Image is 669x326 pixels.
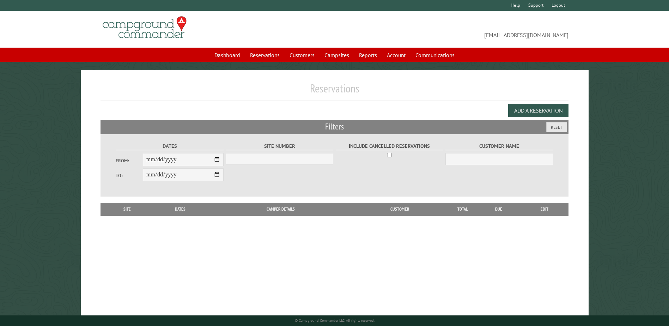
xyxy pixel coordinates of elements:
[445,142,553,150] label: Customer Name
[320,48,353,62] a: Campsites
[211,203,351,216] th: Camper Details
[411,48,459,62] a: Communications
[476,203,521,216] th: Due
[116,157,142,164] label: From:
[508,104,568,117] button: Add a Reservation
[210,48,244,62] a: Dashboard
[521,203,568,216] th: Edit
[336,142,443,150] label: Include Cancelled Reservations
[101,81,568,101] h1: Reservations
[116,142,223,150] label: Dates
[335,19,568,39] span: [EMAIL_ADDRESS][DOMAIN_NAME]
[150,203,211,216] th: Dates
[246,48,284,62] a: Reservations
[546,122,567,132] button: Reset
[351,203,448,216] th: Customer
[355,48,381,62] a: Reports
[285,48,319,62] a: Customers
[101,14,189,41] img: Campground Commander
[104,203,150,216] th: Site
[116,172,142,179] label: To:
[295,318,375,323] small: © Campground Commander LLC. All rights reserved.
[383,48,410,62] a: Account
[101,120,568,133] h2: Filters
[448,203,476,216] th: Total
[226,142,333,150] label: Site Number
